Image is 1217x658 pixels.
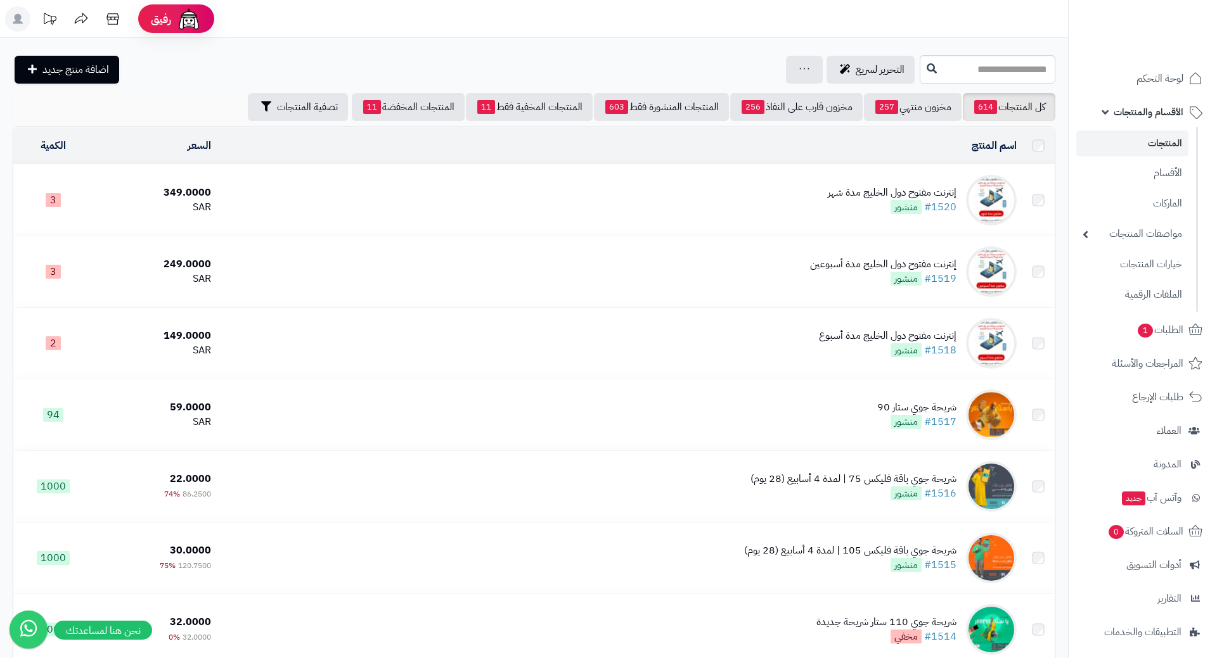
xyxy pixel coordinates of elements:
a: خيارات المنتجات [1076,251,1188,278]
span: 1000 [37,623,70,636]
a: اسم المنتج [972,138,1017,153]
span: 11 [363,100,381,114]
div: 349.0000 [98,186,210,200]
a: أدوات التسويق [1076,550,1209,580]
a: مخزون منتهي257 [864,93,962,121]
a: المراجعات والأسئلة [1076,348,1209,379]
a: المدونة [1076,449,1209,479]
span: تصفية المنتجات [277,99,338,115]
span: 2 [46,336,61,350]
span: 94 [43,408,63,422]
img: شريحة جوي 110 ستار شريحة جديدة [966,604,1017,655]
a: #1519 [924,271,956,286]
a: الكمية [41,138,66,153]
span: 257 [875,100,898,114]
a: لوحة التحكم [1076,63,1209,94]
span: منشور [891,200,922,214]
span: 1000 [37,479,70,493]
a: العملاء [1076,415,1209,446]
a: اضافة منتج جديد [15,56,119,84]
a: المنتجات [1076,130,1188,156]
img: شريحة جوي باقة فليكس 105 | لمدة 4 أسابيع (28 يوم) [966,533,1017,583]
img: إنترنت مفتوح دول الخليج مدة أسبوعين [966,246,1017,297]
span: 11 [477,100,495,114]
a: وآتس آبجديد [1076,483,1209,513]
a: التطبيقات والخدمات [1076,617,1209,647]
span: 256 [742,100,764,114]
span: 75% [160,560,176,571]
span: 32.0000 [183,631,211,643]
span: منشور [891,272,922,286]
span: الطلبات [1137,321,1183,339]
span: 614 [974,100,997,114]
div: إنترنت مفتوح دول الخليج مدة أسبوع [819,329,956,343]
span: الأقسام والمنتجات [1114,103,1183,121]
div: SAR [98,272,210,286]
a: التحرير لسريع [827,56,915,84]
span: السلات المتروكة [1107,522,1183,540]
div: شريحة جوي 110 ستار شريحة جديدة [816,615,956,630]
span: 1000 [37,551,70,565]
span: 30.0000 [170,543,211,558]
span: المدونة [1154,455,1182,473]
div: SAR [98,343,210,358]
a: كل المنتجات614 [963,93,1055,121]
a: المنتجات المخفية فقط11 [466,93,593,121]
span: 22.0000 [170,471,211,486]
span: 3 [46,193,61,207]
img: إنترنت مفتوح دول الخليج مدة أسبوع [966,318,1017,369]
span: المراجعات والأسئلة [1112,355,1183,372]
a: #1518 [924,343,956,358]
img: ai-face.png [176,6,202,32]
span: 3 [46,265,61,279]
span: التحرير لسريع [856,62,905,77]
a: #1520 [924,199,956,215]
span: 0 [1109,525,1124,539]
div: 149.0000 [98,329,210,343]
span: 86.2500 [183,488,211,500]
a: المنتجات المخفضة11 [352,93,465,121]
div: شريحة جوي باقة فليكس 105 | لمدة 4 أسابيع (28 يوم) [744,543,956,558]
span: 1 [1138,324,1153,338]
span: 120.7500 [178,560,211,571]
span: جديد [1122,491,1145,505]
span: وآتس آب [1121,489,1182,507]
span: رفيق [151,11,171,27]
span: 603 [605,100,628,114]
a: #1517 [924,414,956,429]
span: اضافة منتج جديد [42,62,109,77]
a: طلبات الإرجاع [1076,382,1209,412]
a: الأقسام [1076,160,1188,187]
a: الملفات الرقمية [1076,281,1188,308]
div: SAR [98,200,210,215]
span: التقارير [1157,590,1182,607]
div: إنترنت مفتوح دول الخليج مدة شهر [828,186,956,200]
span: 74% [164,488,180,500]
div: شريحة جوي باقة فليكس 75 | لمدة 4 أسابيع (28 يوم) [750,472,956,486]
div: شريحة جوي ستار 90 [877,400,956,415]
span: العملاء [1157,422,1182,440]
a: السعر [188,138,211,153]
img: شريحة جوي ستار 90 [966,389,1017,440]
img: شريحة جوي باقة فليكس 75 | لمدة 4 أسابيع (28 يوم) [966,461,1017,512]
span: 0% [169,631,180,643]
span: منشور [891,415,922,429]
span: منشور [891,486,922,500]
a: #1516 [924,486,956,501]
a: المنتجات المنشورة فقط603 [594,93,729,121]
span: لوحة التحكم [1137,70,1183,87]
a: تحديثات المنصة [34,6,65,35]
span: أدوات التسويق [1126,556,1182,574]
span: 32.0000 [170,614,211,630]
a: الطلبات1 [1076,315,1209,345]
a: التقارير [1076,583,1209,614]
span: التطبيقات والخدمات [1104,623,1182,641]
a: السلات المتروكة0 [1076,516,1209,547]
span: منشور [891,558,922,572]
span: طلبات الإرجاع [1132,388,1183,406]
div: SAR [98,415,210,429]
span: مخفي [891,630,922,643]
div: 59.0000 [98,400,210,415]
a: مواصفات المنتجات [1076,220,1188,248]
span: منشور [891,343,922,357]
